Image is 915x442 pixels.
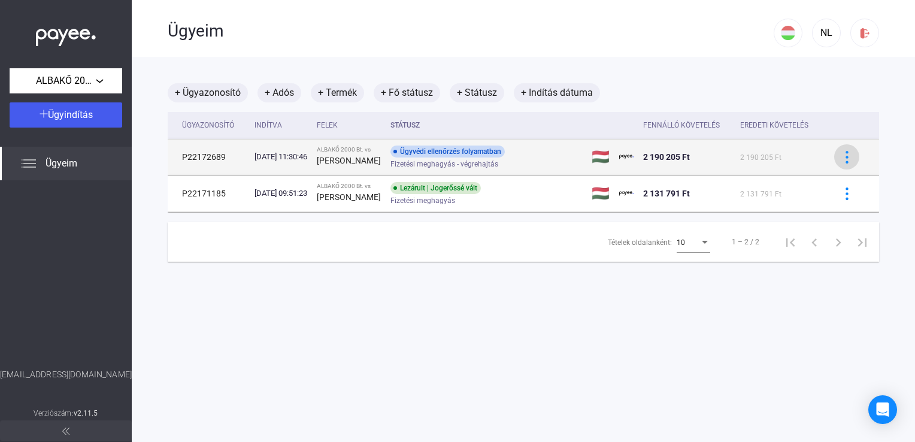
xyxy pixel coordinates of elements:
[10,102,122,128] button: Ügyindítás
[254,118,307,132] div: Indítva
[168,21,774,41] div: Ügyeim
[386,112,586,139] th: Státusz
[457,86,497,100] font: + Státusz
[677,235,710,249] mat-select: Tételek oldalanként:
[390,193,455,208] span: Fizetési meghagyás
[608,235,672,250] div: Tételek oldalanként:
[40,110,48,118] img: plus-white.svg
[182,118,245,132] div: Ügyazonosító
[317,156,381,165] strong: [PERSON_NAME]
[643,189,690,198] span: 2 131 791 Ft
[46,156,77,171] span: Ügyeim
[841,187,853,200] img: több-kék
[254,187,307,199] div: [DATE] 09:51:23
[254,118,282,132] div: Indítva
[859,27,871,40] img: kijelentkezés-piros
[740,190,781,198] span: 2 131 791 Ft
[175,86,241,100] font: + Ügyazonosító
[643,118,720,132] div: Fennálló követelés
[10,68,122,93] button: ALBAKŐ 2000 Bt.
[381,86,433,100] font: + Fő státusz
[841,151,853,164] img: több-kék
[850,230,874,254] button: Utolsó oldal
[834,144,859,169] button: több-kék
[740,118,819,132] div: Eredeti követelés
[168,175,250,211] td: P22171185
[317,192,381,202] strong: [PERSON_NAME]
[619,186,634,201] img: kedvezményezett-logó
[834,181,859,206] button: több-kék
[390,157,498,171] span: Fizetési meghagyás - végrehajtás
[740,118,808,132] div: Eredeti követelés
[643,152,690,162] span: 2 190 205 Ft
[732,235,759,249] div: 1 – 2 / 2
[390,146,505,158] div: Ügyvédi ellenőrzés folyamatban
[317,146,381,153] div: ALBAKŐ 2000 Bt. vs
[317,183,381,190] div: ALBAKŐ 2000 Bt. vs
[48,109,93,120] span: Ügyindítás
[781,26,795,40] img: HU
[521,86,593,100] font: + Indítás dátuma
[36,22,96,47] img: white-payee-white-dot.svg
[820,27,832,38] font: NL
[318,86,357,100] font: + Termék
[62,428,69,435] img: arrow-double-left-grey.svg
[826,230,850,254] button: Következő oldal
[587,139,614,175] td: 🇭🇺
[182,118,234,132] div: Ügyazonosító
[868,395,897,424] div: Nyissa meg az Intercom Messengert
[619,150,634,164] img: kedvezményezett-logó
[36,74,96,88] span: ALBAKŐ 2000 Bt.
[643,118,731,132] div: Fennálló követelés
[317,118,381,132] div: Felek
[390,182,481,194] div: Lezárult | Jogerőssé vált
[850,19,879,47] button: kijelentkezés-piros
[74,409,98,417] strong: v2.11.5
[168,139,250,175] td: P22172689
[254,151,307,163] div: [DATE] 11:30:46
[778,230,802,254] button: Első oldal
[587,175,614,211] td: 🇭🇺
[774,19,802,47] button: HU
[812,19,841,47] button: NL
[740,153,781,162] span: 2 190 205 Ft
[317,118,338,132] div: Felek
[265,86,294,100] font: + Adós
[22,156,36,171] img: list.svg
[802,230,826,254] button: Előző oldal
[677,238,685,247] span: 10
